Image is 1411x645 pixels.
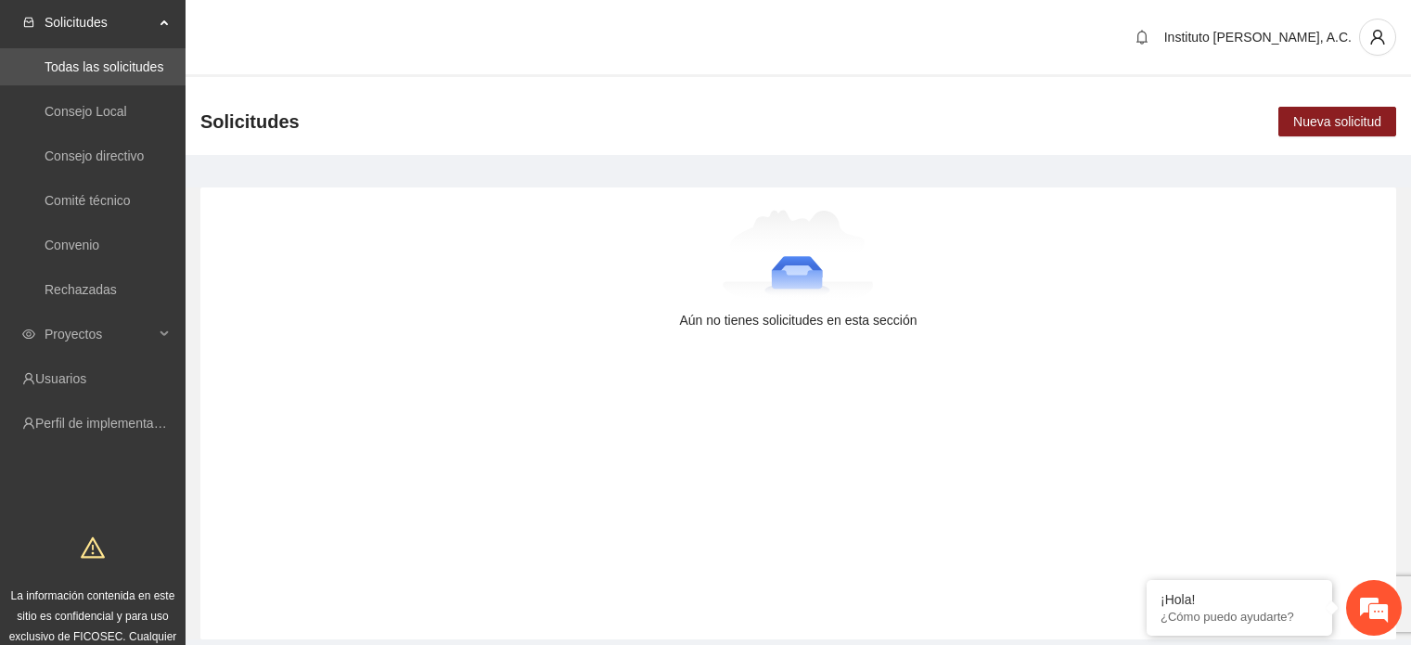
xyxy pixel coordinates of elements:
div: Aún no tienes solicitudes en esta sección [230,310,1366,330]
span: Nueva solicitud [1293,111,1381,132]
span: eye [22,328,35,341]
span: bell [1128,30,1156,45]
a: Consejo Local [45,104,127,119]
a: Perfil de implementadora [35,416,180,431]
span: warning [81,535,105,560]
span: Solicitudes [45,4,154,41]
a: Usuarios [35,371,86,386]
span: Solicitudes [200,107,300,136]
span: user [1360,29,1395,45]
span: Instituto [PERSON_NAME], A.C. [1164,30,1352,45]
a: Rechazadas [45,282,117,297]
p: ¿Cómo puedo ayudarte? [1161,610,1318,624]
span: inbox [22,16,35,29]
button: Nueva solicitud [1278,107,1396,136]
a: Comité técnico [45,193,131,208]
button: user [1359,19,1396,56]
img: Aún no tienes solicitudes en esta sección [723,210,874,303]
a: Convenio [45,238,99,252]
div: ¡Hola! [1161,592,1318,607]
a: Consejo directivo [45,148,144,163]
a: Todas las solicitudes [45,59,163,74]
span: Proyectos [45,316,154,353]
button: bell [1127,22,1157,52]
